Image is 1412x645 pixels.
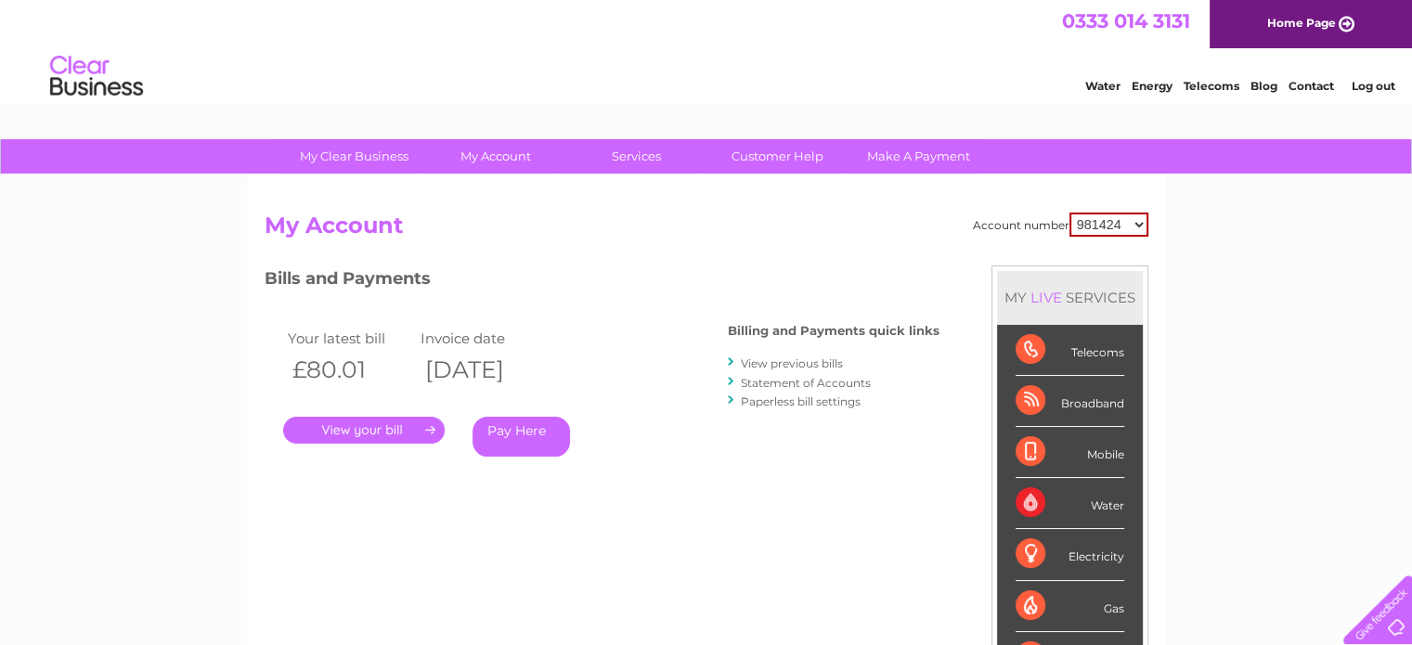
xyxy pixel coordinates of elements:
th: [DATE] [416,351,550,389]
a: My Account [419,139,572,174]
td: Invoice date [416,326,550,351]
a: Water [1085,79,1121,93]
a: Telecoms [1184,79,1239,93]
div: Account number [973,213,1148,237]
h4: Billing and Payments quick links [728,324,939,338]
h2: My Account [265,213,1148,248]
img: logo.png [49,48,144,105]
div: Telecoms [1016,325,1124,376]
th: £80.01 [283,351,417,389]
div: Broadband [1016,376,1124,427]
h3: Bills and Payments [265,265,939,298]
a: 0333 014 3131 [1062,9,1190,32]
div: Clear Business is a trading name of Verastar Limited (registered in [GEOGRAPHIC_DATA] No. 3667643... [268,10,1146,90]
a: . [283,417,445,444]
a: Log out [1351,79,1394,93]
a: Statement of Accounts [741,376,871,390]
a: Energy [1132,79,1172,93]
div: LIVE [1027,289,1066,306]
a: Services [560,139,713,174]
a: Pay Here [473,417,570,457]
div: Electricity [1016,529,1124,580]
a: Make A Payment [842,139,995,174]
a: Paperless bill settings [741,394,861,408]
a: Contact [1289,79,1334,93]
div: Water [1016,478,1124,529]
div: MY SERVICES [997,271,1143,324]
div: Mobile [1016,427,1124,478]
td: Your latest bill [283,326,417,351]
a: Customer Help [701,139,854,174]
a: View previous bills [741,356,843,370]
a: My Clear Business [278,139,431,174]
div: Gas [1016,581,1124,632]
a: Blog [1250,79,1277,93]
